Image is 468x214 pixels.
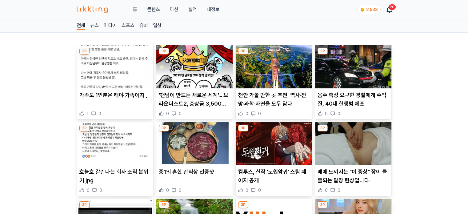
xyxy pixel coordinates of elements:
[318,168,389,185] p: 배에 느껴지는 "이 증상" 장이 돌출되는 탈장 현상입니다.
[238,125,248,131] div: 3P
[318,125,328,131] div: 3P
[104,22,117,30] a: 미디어
[238,91,310,108] p: 천안 가볼 만한 곳 추천, 역사·전망·과학·자연을 모두 담다
[156,45,233,88] img: '팬덤이 만드는 새로운 세계'... 브라운더스트2, 총상금 3,500만원 규모 글로벌 창작제 개막
[77,22,85,30] a: 전체
[87,187,90,193] span: 0
[236,45,312,88] img: 천안 가볼 만한 곳 추천, 역사·전망·과학·자연을 모두 담다
[159,168,230,176] p: 중1의 흔한 간식상 인증샷
[188,6,197,13] a: 실적
[325,187,328,193] span: 0
[238,168,310,185] p: 컴투스, 신작 '도원암귀' 스팀 페이지 공개
[315,45,391,88] img: 음주 측정 요구한 경찰에게 주먹질, 40대 현행범 체포
[170,6,178,13] button: 미션
[77,45,153,88] img: 가족도 1인분은 해야 가족이지 ,,
[246,187,248,193] span: 0
[77,6,108,13] img: 티끌링
[318,91,389,108] p: 음주 측정 요구한 경찰에게 주먹질, 40대 현행범 체포
[156,122,233,165] img: 중1의 흔한 간식상 인증샷
[159,125,169,131] div: 3P
[366,7,378,12] span: 2,533
[389,4,396,10] div: 20
[238,201,248,208] div: 3P
[77,122,154,196] div: 3P 호불호 갈린다는 회사 조직 분위기.jpg 호불호 갈린다는 회사 조직 분위기.jpg 0 0
[159,91,230,108] p: '팬덤이 만드는 새로운 세계'... 브라운더스트2, 총상금 3,500만원 규모 글로벌 창작제 개막
[147,6,160,13] a: 콘텐츠
[387,6,392,13] a: 20
[79,201,90,208] div: 3P
[153,22,162,30] a: 일상
[99,187,102,193] span: 0
[258,111,261,117] span: 0
[122,22,134,30] a: 스포츠
[90,22,99,30] a: 뉴스
[79,91,151,99] p: 가족도 1인분은 해야 가족이지 ,,
[179,111,182,117] span: 0
[156,122,233,196] div: 3P 중1의 흔한 간식상 인증샷 중1의 흔한 간식상 인증샷 0 0
[159,48,169,55] div: 3P
[159,201,169,208] div: 3P
[77,45,154,119] div: 3P 가족도 1인분은 해야 가족이지 ,, 가족도 1인분은 해야 가족이지 ,, 1 0
[77,122,153,165] img: 호불호 갈린다는 회사 조직 분위기.jpg
[238,48,248,55] div: 3P
[79,168,151,185] p: 호불호 갈린다는 회사 조직 분위기.jpg
[338,187,340,193] span: 0
[206,6,219,13] a: 내정보
[79,125,90,131] div: 3P
[357,5,379,14] a: coin 2,533
[79,48,90,55] div: 3P
[325,111,328,117] span: 0
[318,201,328,208] div: 3P
[87,111,89,117] span: 1
[235,45,312,119] div: 3P 천안 가볼 만한 곳 추천, 역사·전망·과학·자연을 모두 담다 천안 가볼 만한 곳 추천, 역사·전망·과학·자연을 모두 담다 0 0
[236,122,312,165] img: 컴투스, 신작 '도원암귀' 스팀 페이지 공개
[258,187,261,193] span: 0
[133,6,137,13] a: 홈
[179,187,182,193] span: 0
[318,48,328,55] div: 3P
[338,111,340,117] span: 0
[156,45,233,119] div: 3P '팬덤이 만드는 새로운 세계'... 브라운더스트2, 총상금 3,500만원 규모 글로벌 창작제 개막 '팬덤이 만드는 새로운 세계'... 브라운더스트2, 총상금 3,500만...
[166,187,169,193] span: 0
[315,45,392,119] div: 3P 음주 측정 요구한 경찰에게 주먹질, 40대 현행범 체포 음주 측정 요구한 경찰에게 주먹질, 40대 현행범 체포 0 0
[360,7,365,12] img: coin
[315,122,391,165] img: 배에 느껴지는 "이 증상" 장이 돌출되는 탈장 현상입니다.
[235,122,312,196] div: 3P 컴투스, 신작 '도원암귀' 스팀 페이지 공개 컴투스, 신작 '도원암귀' 스팀 페이지 공개 0 0
[139,22,148,30] a: 유머
[315,122,392,196] div: 3P 배에 느껴지는 "이 증상" 장이 돌출되는 탈장 현상입니다. 배에 느껴지는 "이 증상" 장이 돌출되는 탈장 현상입니다. 0 0
[246,111,248,117] span: 0
[166,111,169,117] span: 0
[98,111,101,117] span: 0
